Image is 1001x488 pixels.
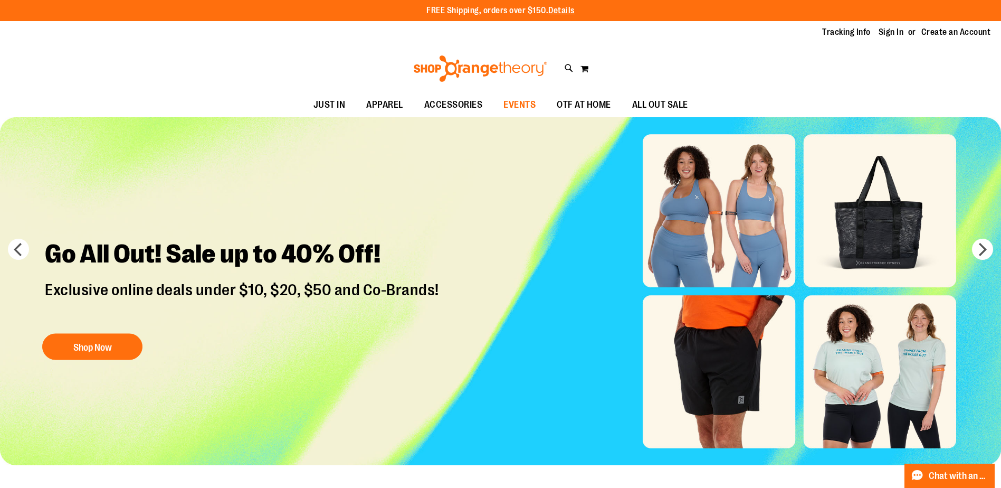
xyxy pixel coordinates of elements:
[972,239,993,260] button: next
[879,26,904,38] a: Sign In
[37,230,450,280] h2: Go All Out! Sale up to 40% Off!
[412,55,549,82] img: Shop Orangetheory
[548,6,575,15] a: Details
[366,93,403,117] span: APPAREL
[424,93,483,117] span: ACCESSORIES
[632,93,688,117] span: ALL OUT SALE
[37,230,450,365] a: Go All Out! Sale up to 40% Off! Exclusive online deals under $10, $20, $50 and Co-Brands! Shop Now
[37,280,450,323] p: Exclusive online deals under $10, $20, $50 and Co-Brands!
[929,471,988,481] span: Chat with an Expert
[426,5,575,17] p: FREE Shipping, orders over $150.
[503,93,536,117] span: EVENTS
[557,93,611,117] span: OTF AT HOME
[42,334,142,360] button: Shop Now
[8,239,29,260] button: prev
[313,93,346,117] span: JUST IN
[904,464,995,488] button: Chat with an Expert
[921,26,991,38] a: Create an Account
[822,26,871,38] a: Tracking Info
